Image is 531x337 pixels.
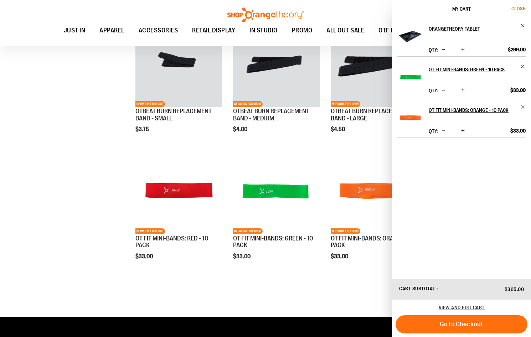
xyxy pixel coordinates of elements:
span: RETAIL DISPLAY [192,22,235,38]
div: product [132,17,226,151]
h2: ORANGETHEORY TABLET [429,23,516,35]
span: OTF BY YOU [378,22,411,38]
a: Product image for OT FIT MINI-BANDS: GREEN - 10 PACKNETWORK EXCLUSIVE [233,147,320,235]
span: ACCESSORIES [139,22,178,38]
button: Increase product quantity [459,128,466,135]
li: Product [397,56,526,97]
span: NETWORK EXCLUSIVE [135,101,165,107]
span: NETWORK EXCLUSIVE [233,101,263,107]
label: Qty [429,128,438,134]
span: NETWORK EXCLUSIVE [331,101,360,107]
img: Product image for OTBEAT BURN REPLACEMENT BAND - SMALL [135,20,222,107]
a: Product image for OTBEAT BURN REPLACEMENT BAND - LARGENETWORK EXCLUSIVE [331,20,417,108]
a: OT FIT MINI-BANDS: RED - 10 PACK [135,235,208,249]
img: Product image for OT FIT MINI-BANDS: ORANGE - 10 PACK [331,147,417,234]
button: Decrease product quantity [440,128,447,135]
a: View and edit cart [439,305,485,310]
span: $3.75 [135,126,150,133]
label: Qty [429,88,438,93]
a: OT FIT MINI-BANDS: ORANGE - 10 PACK [429,104,526,116]
li: Product [397,23,526,56]
div: product [327,144,421,278]
a: OTBEAT BURN REPLACEMENT BAND - SMALL [135,108,212,122]
div: product [132,144,226,278]
button: Decrease product quantity [440,87,447,94]
a: Product image for OT FIT MINI-BANDS: RED - 10 PACKNETWORK EXCLUSIVE [135,147,222,235]
a: Product image for OTBEAT BURN REPLACEMENT BAND - MEDIUMNETWORK EXCLUSIVE [233,20,320,108]
img: ORANGETHEORY TABLET [397,23,424,50]
a: OT FIT MINI-BANDS: GREEN - 10 PACK [233,235,313,249]
img: OT FIT MINI-BANDS: ORANGE - 10 PACK [397,104,424,131]
h2: OT FIT MINI-BANDS: GREEN - 10 PACK [429,64,516,75]
span: PROMO [292,22,313,38]
span: Cart Subtotal [399,286,435,291]
img: Product image for OT FIT MINI-BANDS: GREEN - 10 PACK [233,147,320,234]
div: product [230,17,323,151]
label: Qty [429,47,438,53]
span: $33.00 [135,253,154,260]
span: Close [511,6,525,11]
span: $4.50 [331,126,346,133]
img: OT FIT MINI-BANDS: GREEN - 10 PACK [397,64,424,90]
button: Increase product quantity [459,87,466,94]
a: OT FIT MINI-BANDS: ORANGE - 10 PACK [331,235,415,249]
span: $33.00 [233,253,252,260]
a: ORANGETHEORY TABLET [397,23,424,55]
img: Product image for OT FIT MINI-BANDS: RED - 10 PACK [135,147,222,234]
span: $33.00 [510,87,526,93]
span: $33.00 [331,253,349,260]
a: Product image for OT FIT MINI-BANDS: ORANGE - 10 PACKNETWORK EXCLUSIVE [331,147,417,235]
img: Shop Orangetheory [226,7,305,22]
a: Product image for OTBEAT BURN REPLACEMENT BAND - SMALLNETWORK EXCLUSIVE [135,20,222,108]
span: $33.00 [510,128,526,134]
a: OT FIT MINI-BANDS: GREEN - 10 PACK [397,64,424,95]
span: IN STUDIO [249,22,278,38]
span: NETWORK EXCLUSIVE [233,228,263,234]
a: OTBEAT BURN REPLACEMENT BAND - MEDIUM [233,108,309,122]
span: My Cart [452,6,471,12]
span: $365.00 [505,286,524,292]
span: NETWORK EXCLUSIVE [135,228,165,234]
img: Product image for OTBEAT BURN REPLACEMENT BAND - MEDIUM [233,20,320,107]
a: OT FIT MINI-BANDS: ORANGE - 10 PACK [397,104,424,136]
a: ORANGETHEORY TABLET [429,23,526,35]
span: NETWORK EXCLUSIVE [331,228,360,234]
li: Product [397,97,526,138]
span: ALL OUT SALE [326,22,364,38]
span: $4.00 [233,126,248,133]
button: Increase product quantity [459,46,466,53]
a: Remove item [520,104,526,110]
a: Remove item [520,64,526,69]
div: product [230,144,323,278]
img: Product image for OTBEAT BURN REPLACEMENT BAND - LARGE [331,20,417,107]
div: product [327,17,421,151]
button: Decrease product quantity [440,46,447,53]
a: OTBEAT BURN REPLACEMENT BAND - LARGE [331,108,407,122]
span: JUST IN [64,22,86,38]
span: APPAREL [99,22,124,38]
button: Go to Checkout [396,315,527,333]
h2: OT FIT MINI-BANDS: ORANGE - 10 PACK [429,104,516,116]
a: Remove item [520,23,526,28]
span: $299.00 [508,46,526,53]
a: OT FIT MINI-BANDS: GREEN - 10 PACK [429,64,526,75]
span: Go to Checkout [440,320,483,328]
